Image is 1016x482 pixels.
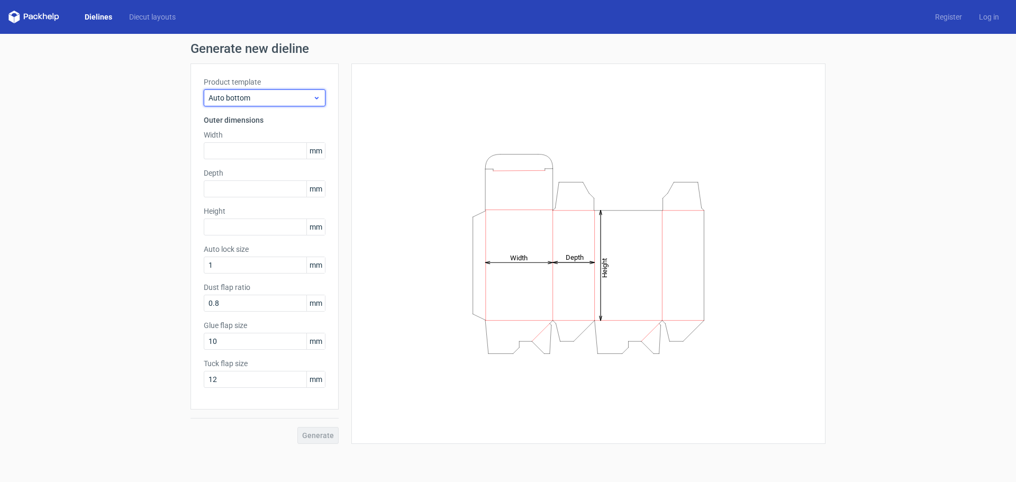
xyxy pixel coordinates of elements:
span: mm [306,219,325,235]
span: mm [306,181,325,197]
a: Dielines [76,12,121,22]
tspan: Depth [566,253,584,261]
label: Glue flap size [204,320,325,331]
a: Register [927,12,970,22]
label: Width [204,130,325,140]
label: Dust flap ratio [204,282,325,293]
a: Diecut layouts [121,12,184,22]
h1: Generate new dieline [190,42,825,55]
label: Depth [204,168,325,178]
a: Log in [970,12,1008,22]
span: Auto bottom [208,93,313,103]
span: mm [306,371,325,387]
tspan: Width [510,253,528,261]
span: mm [306,257,325,273]
label: Tuck flap size [204,358,325,369]
span: mm [306,143,325,159]
h3: Outer dimensions [204,115,325,125]
span: mm [306,295,325,311]
span: mm [306,333,325,349]
label: Auto lock size [204,244,325,254]
label: Product template [204,77,325,87]
label: Height [204,206,325,216]
tspan: Height [601,258,609,277]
